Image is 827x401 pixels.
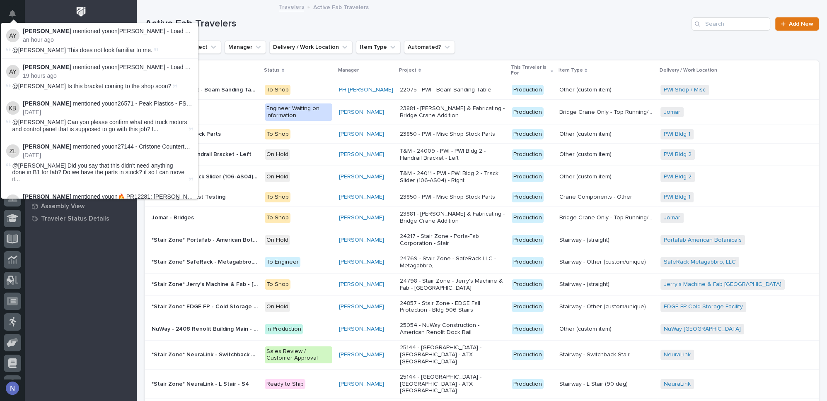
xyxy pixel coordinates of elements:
p: 25144 - [GEOGRAPHIC_DATA] - [GEOGRAPHIC_DATA] - ATX [GEOGRAPHIC_DATA] [400,374,505,394]
p: Crane Components - Other [559,192,634,201]
div: To Shop [265,129,290,139]
img: Zac Lechlitner [6,144,19,158]
div: Ready to Ship [265,379,305,389]
a: [PERSON_NAME] [339,326,384,333]
p: *Stair Zone* NeuraLink - L Stair - S4 [152,379,251,388]
div: Production [512,129,544,139]
strong: [PERSON_NAME] [23,193,71,200]
p: Stairway - Other (custom/unique) [559,257,647,266]
div: Production [512,302,544,312]
a: 26571 - Peak Plastics - FSTRM10T [118,100,208,107]
a: Jomar [664,109,680,116]
p: PWI - Bldg 2 - Handrail Bracket - Left [152,149,253,158]
div: Production [512,379,544,389]
p: This Traveler is For [511,63,549,78]
p: Bridge Crane Only - Top Running/Runner Motorized [559,107,655,116]
div: On Hold [265,149,290,160]
div: Production [512,172,544,182]
p: PWI - Shop / Misc - Beam Sanding Table [152,85,260,94]
span: @[PERSON_NAME] Did you say that this didn't need anything done in B1 for fab? Do we have the part... [12,162,187,183]
div: Production [512,235,544,245]
p: *Stair Zone* Jerry's Machine & Fab - Alexandria High School - Interior Stair [152,279,260,288]
div: To Engineer [265,257,300,267]
a: [PERSON_NAME] [339,173,384,180]
a: [PERSON_NAME] - Load Halo Bracket [118,28,218,34]
tr: *Stair Zone* EDGE FP - Cold Storage Facility - Stair & Ship Ladder*Stair Zone* EDGE FP - Cold Sto... [145,296,819,318]
div: To Shop [265,192,290,202]
span: @[PERSON_NAME] Is this bracket coming to the shop soon? [12,83,172,89]
p: Delivery / Work Location [660,66,717,75]
strong: [PERSON_NAME] [23,100,71,107]
p: Other (custom item) [559,85,613,94]
img: Adam Yutzy [6,29,19,42]
tr: *Stair Zone* SafeRack - Metagabbro, LLC - [GEOGRAPHIC_DATA]*Stair Zone* SafeRack - Metagabbro, LL... [145,251,819,274]
p: 19 hours ago [23,72,193,79]
tr: PWI - Bldg 1 - Hoist TestingPWI - Bldg 1 - Hoist Testing To Shop[PERSON_NAME] 23850 - PWI - Misc ... [145,188,819,207]
p: 22075 - PWI - Beam Sanding Table [400,86,505,94]
div: Production [512,192,544,202]
p: mentioned you on 🔥 PR12281: [PERSON_NAME] - PWI Stock : [23,193,193,200]
tr: *Stair Zone* Jerry's Machine & Fab - [GEOGRAPHIC_DATA] - Interior Stair*Stair Zone* Jerry's Machi... [145,274,819,296]
a: EDGE FP Cold Storage Facility [664,303,743,310]
button: Manager [225,41,266,54]
button: Project [184,41,221,54]
tr: *Stair Zone* Portafab - American Botanicals - Stair*Stair Zone* Portafab - American Botanicals - ... [145,229,819,251]
a: [PERSON_NAME] [339,151,384,158]
a: SafeRack Metagabbro, LLC [664,259,736,266]
div: On Hold [265,235,290,245]
a: PWI Shop / Misc [664,86,706,94]
p: Stairway - (straight) [559,279,611,288]
p: 24857 - Stair Zone - EDGE Fall Protection - Bldg 906 Stairs [400,300,505,314]
p: T&M - 24011 - PWI - PWI Bldg 2 - Track Slider (106-AS04) - Right [400,170,505,184]
p: Traveler Status Details [41,215,109,223]
img: Adam Yutzy [6,65,19,78]
div: On Hold [265,172,290,182]
tr: Jomar - RunwaysJomar - Runways Engineer Waiting on Information[PERSON_NAME] 23881 - [PERSON_NAME]... [145,99,819,125]
a: [PERSON_NAME] [339,303,384,310]
div: Production [512,107,544,118]
a: [PERSON_NAME] [339,259,384,266]
p: Item Type [558,66,583,75]
p: 23881 - [PERSON_NAME] & Fabricating - Bridge Crane Addition [400,105,505,119]
p: [DATE] [23,109,193,116]
button: Item Type [356,41,401,54]
button: Delivery / Work Location [269,41,353,54]
tr: PWI - Shop / Misc - Beam Sanding TablePWI - Shop / Misc - Beam Sanding Table To ShopPH [PERSON_NA... [145,81,819,99]
p: Stairway - Other (custom/unique) [559,302,647,310]
a: [PERSON_NAME] [339,237,384,244]
p: 23881 - [PERSON_NAME] & Fabricating - Bridge Crane Addition [400,211,505,225]
a: [PERSON_NAME] [339,281,384,288]
p: Other (custom item) [559,149,613,158]
div: To Shop [265,85,290,95]
a: [PERSON_NAME] - Load Halo Bracket [118,64,218,70]
tr: Jomar - BridgesJomar - Bridges To Shop[PERSON_NAME] 23881 - [PERSON_NAME] & Fabricating - Bridge ... [145,207,819,229]
a: [PERSON_NAME] [339,194,384,201]
p: 24217 - Stair Zone - Porta-Fab Corporation - Stair [400,233,505,247]
a: [PERSON_NAME] [339,381,384,388]
strong: [PERSON_NAME] [23,28,71,34]
div: Engineer Waiting on Information [265,103,332,121]
div: Production [512,85,544,95]
a: Add New [775,17,819,31]
div: Production [512,257,544,267]
p: mentioned you on : [23,100,193,107]
a: Assembly View [25,200,137,212]
a: Jomar [664,214,680,221]
p: *Stair Zone* SafeRack - Metagabbro, LLC - Stair Tower [152,257,260,266]
p: Stairway - (straight) [559,235,611,244]
span: Add New [789,21,813,27]
p: Jomar - Bridges [152,213,196,221]
p: Active Fab Travelers [313,2,369,11]
div: Production [512,213,544,223]
button: users-avatar [4,379,21,397]
div: To Shop [265,279,290,290]
p: *Stair Zone* EDGE FP - Cold Storage Facility - Stair & Ship Ladder [152,302,260,310]
div: Production [512,149,544,160]
img: Workspace Logo [73,4,89,19]
strong: [PERSON_NAME] [23,143,71,150]
tr: PWI - Bldg 2 - Handrail Bracket - LeftPWI - Bldg 2 - Handrail Bracket - Left On Hold[PERSON_NAME]... [145,144,819,166]
div: On Hold [265,302,290,312]
tr: PWI - Bldg 1 - Stock PartsPWI - Bldg 1 - Stock Parts To Shop[PERSON_NAME] 23850 - PWI - Misc Shop... [145,125,819,144]
a: PWI Bldg 2 [664,173,692,180]
a: Traveler Status Details [25,212,137,225]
